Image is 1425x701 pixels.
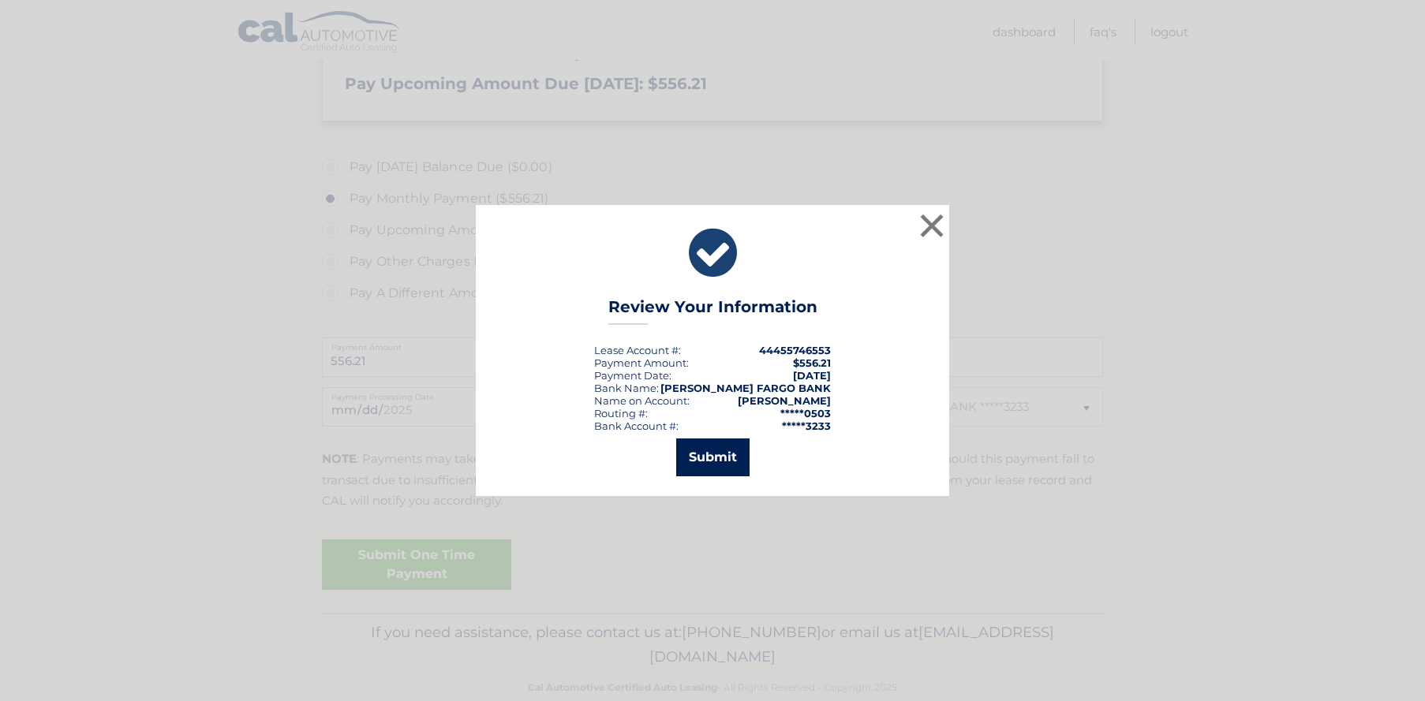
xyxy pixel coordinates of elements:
[676,438,750,476] button: Submit
[594,407,648,419] div: Routing #:
[793,356,831,369] span: $556.21
[594,394,690,407] div: Name on Account:
[916,210,948,241] button: ×
[594,419,679,432] div: Bank Account #:
[594,369,669,382] span: Payment Date
[594,356,689,369] div: Payment Amount:
[759,344,831,356] strong: 44455746553
[608,297,817,325] h3: Review Your Information
[738,394,831,407] strong: [PERSON_NAME]
[660,382,831,394] strong: [PERSON_NAME] FARGO BANK
[594,344,681,356] div: Lease Account #:
[793,369,831,382] span: [DATE]
[594,382,659,394] div: Bank Name:
[594,369,671,382] div: :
